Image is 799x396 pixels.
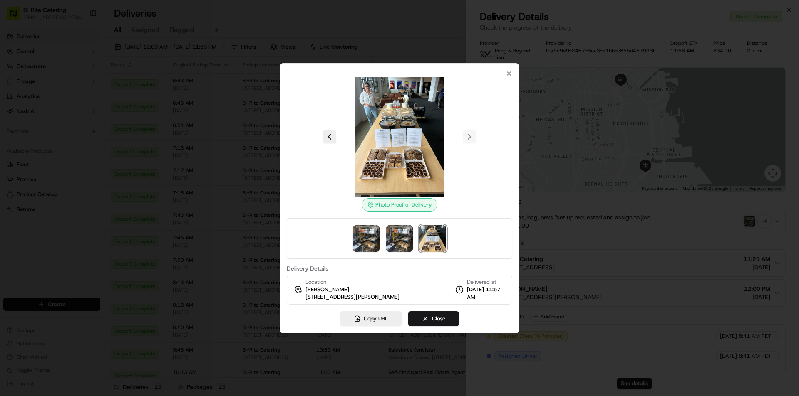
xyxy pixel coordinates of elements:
img: photo_proof_of_delivery image [386,225,413,252]
span: [DATE] 11:57 AM [467,286,505,301]
img: photo_proof_of_delivery image [419,225,446,252]
span: [PERSON_NAME] [305,286,349,293]
img: photo_proof_of_delivery image [340,77,459,197]
div: Photo Proof of Delivery [362,198,437,212]
span: Delivered at [467,278,505,286]
button: Copy URL [340,311,402,326]
span: Location [305,278,326,286]
span: [STREET_ADDRESS][PERSON_NAME] [305,293,399,301]
label: Delivery Details [287,266,512,271]
button: Close [408,311,459,326]
img: photo_proof_of_pickup image [353,225,380,252]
